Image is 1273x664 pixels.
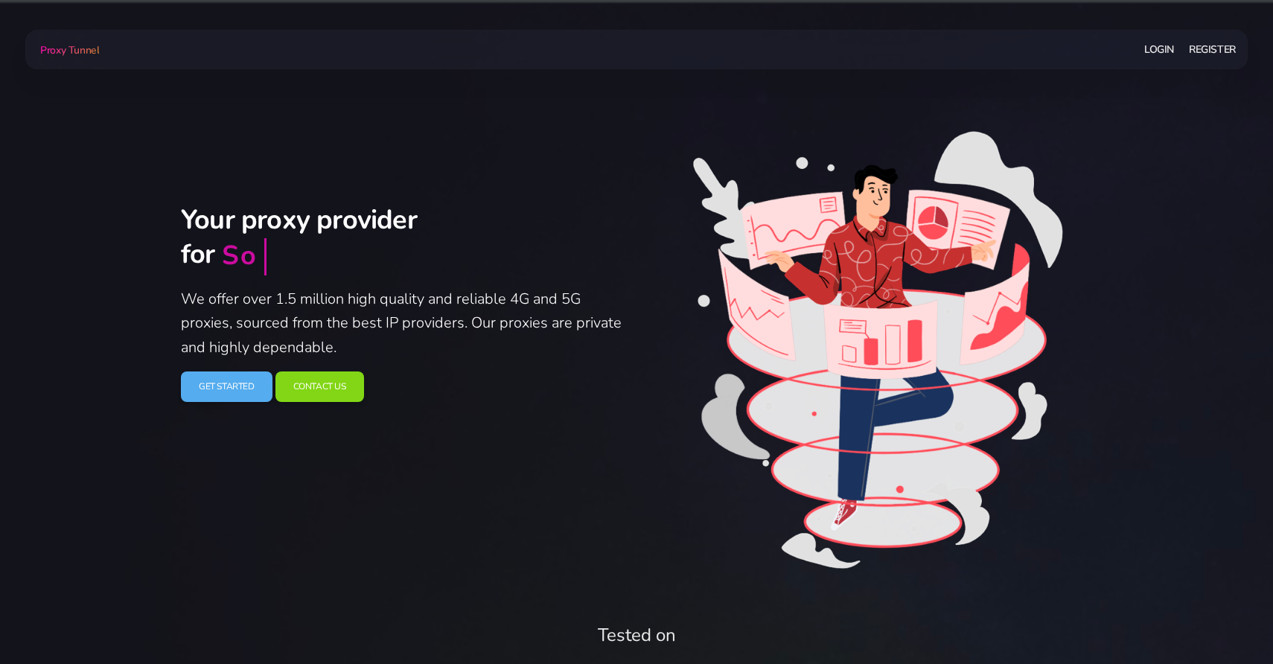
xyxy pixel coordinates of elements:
[190,622,1083,648] div: Tested on
[275,371,364,402] a: Contact Us
[37,38,99,62] a: Proxy Tunnel
[181,371,272,402] a: Get Started
[40,43,99,57] span: Proxy Tunnel
[1189,36,1236,63] a: Register
[1144,36,1174,63] a: Login
[181,203,628,275] h2: Your proxy provider for
[222,239,258,274] div: So
[181,287,628,360] p: We offer over 1.5 million high quality and reliable 4G and 5G proxies, sourced from the best IP p...
[1201,592,1254,645] iframe: Webchat Widget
